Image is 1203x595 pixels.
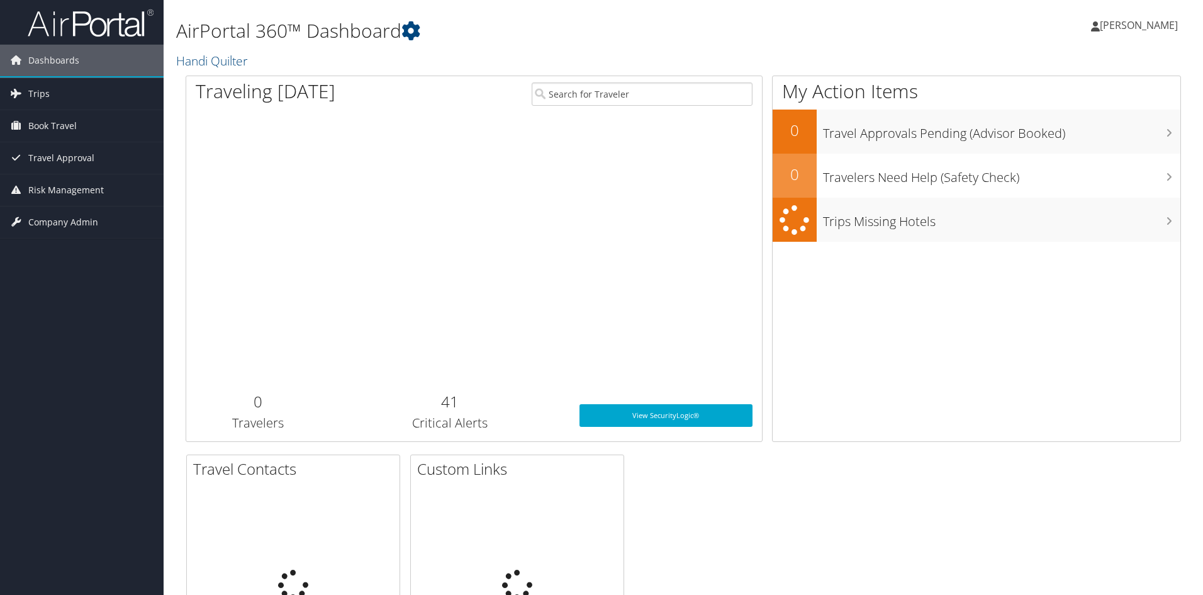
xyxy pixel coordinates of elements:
span: Risk Management [28,174,104,206]
h3: Trips Missing Hotels [823,207,1180,230]
input: Search for Traveler [532,82,753,106]
h2: Custom Links [417,458,624,480]
h2: 0 [196,391,321,412]
a: 0Travelers Need Help (Safety Check) [773,154,1180,198]
h1: Traveling [DATE] [196,78,335,105]
a: [PERSON_NAME] [1091,6,1190,44]
a: Handi Quilter [176,52,250,69]
h2: 0 [773,164,817,185]
a: 0Travel Approvals Pending (Advisor Booked) [773,110,1180,154]
span: Travel Approval [28,142,94,174]
a: View SecurityLogic® [579,404,753,427]
h3: Travelers Need Help (Safety Check) [823,162,1180,186]
span: [PERSON_NAME] [1100,18,1178,32]
span: Dashboards [28,45,79,76]
h3: Critical Alerts [340,414,561,432]
h3: Travel Approvals Pending (Advisor Booked) [823,118,1180,142]
span: Company Admin [28,207,98,238]
span: Book Travel [28,110,77,142]
img: airportal-logo.png [28,8,154,38]
h1: My Action Items [773,78,1180,105]
span: Trips [28,78,50,110]
a: Trips Missing Hotels [773,198,1180,242]
h2: 41 [340,391,561,412]
h2: 0 [773,120,817,141]
h2: Travel Contacts [193,458,400,480]
h1: AirPortal 360™ Dashboard [176,18,853,44]
h3: Travelers [196,414,321,432]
